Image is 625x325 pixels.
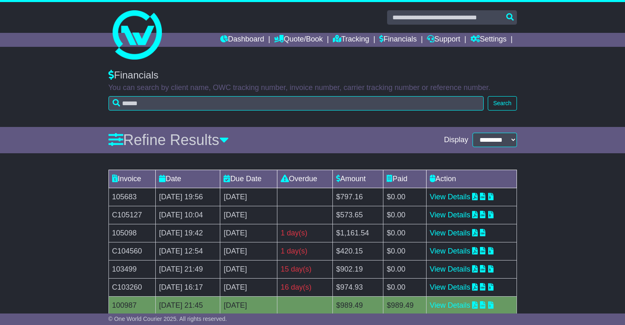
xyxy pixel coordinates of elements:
td: $573.65 [332,206,383,224]
a: View Details [430,301,470,309]
td: Action [426,170,517,188]
td: 103499 [108,260,156,278]
td: Due Date [220,170,277,188]
td: Paid [383,170,426,188]
td: $974.93 [332,278,383,296]
td: [DATE] [220,278,277,296]
div: 1 day(s) [281,228,329,239]
a: Quote/Book [274,33,323,47]
td: 100987 [108,296,156,314]
td: [DATE] [220,188,277,206]
a: Tracking [333,33,369,47]
td: C104560 [108,242,156,260]
a: View Details [430,247,470,255]
td: $0.00 [383,278,426,296]
td: $0.00 [383,224,426,242]
div: 15 day(s) [281,264,329,275]
a: Refine Results [108,131,229,148]
td: [DATE] 21:49 [156,260,220,278]
a: View Details [430,229,470,237]
td: $989.49 [332,296,383,314]
td: C103260 [108,278,156,296]
td: Amount [332,170,383,188]
td: [DATE] 12:54 [156,242,220,260]
span: © One World Courier 2025. All rights reserved. [108,316,227,322]
td: $1,161.54 [332,224,383,242]
td: $797.16 [332,188,383,206]
td: $0.00 [383,260,426,278]
td: $989.49 [383,296,426,314]
td: $0.00 [383,242,426,260]
a: Settings [470,33,507,47]
a: Dashboard [220,33,264,47]
td: [DATE] [220,224,277,242]
td: [DATE] [220,242,277,260]
a: View Details [430,265,470,273]
td: $902.19 [332,260,383,278]
td: [DATE] 19:56 [156,188,220,206]
td: Invoice [108,170,156,188]
div: 1 day(s) [281,246,329,257]
td: Overdue [277,170,333,188]
a: Financials [379,33,417,47]
td: [DATE] 19:42 [156,224,220,242]
td: [DATE] 10:04 [156,206,220,224]
a: View Details [430,211,470,219]
td: [DATE] 21:45 [156,296,220,314]
td: $0.00 [383,188,426,206]
td: $420.15 [332,242,383,260]
td: $0.00 [383,206,426,224]
p: You can search by client name, OWC tracking number, invoice number, carrier tracking number or re... [108,83,517,92]
div: Financials [108,69,517,81]
td: 105098 [108,224,156,242]
td: [DATE] [220,296,277,314]
a: View Details [430,193,470,201]
button: Search [488,96,517,111]
td: 105683 [108,188,156,206]
td: Date [156,170,220,188]
span: Display [444,136,468,145]
a: View Details [430,283,470,291]
div: 16 day(s) [281,282,329,293]
td: [DATE] 16:17 [156,278,220,296]
td: [DATE] [220,260,277,278]
a: Support [427,33,460,47]
td: [DATE] [220,206,277,224]
td: C105127 [108,206,156,224]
